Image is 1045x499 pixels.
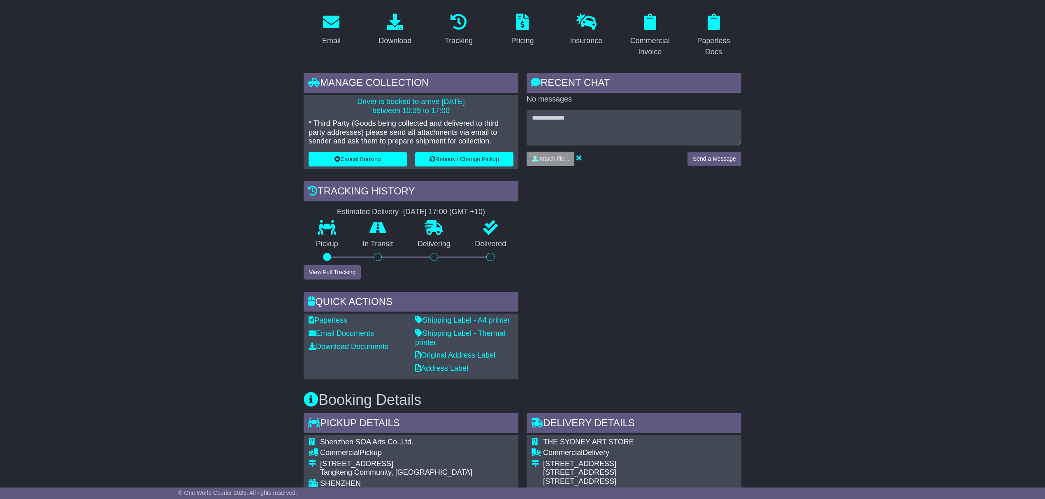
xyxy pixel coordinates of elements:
[309,119,513,146] p: * Third Party (Goods being collected and delivered to third party addresses) please send all atta...
[373,11,417,49] a: Download
[687,152,741,166] button: Send a Message
[309,316,347,324] a: Paperless
[320,468,513,477] div: Tangkeng Community, [GEOGRAPHIC_DATA]
[309,152,407,166] button: Cancel Booking
[304,265,361,280] button: View Full Tracking
[178,490,297,496] span: © One World Courier 2025. All rights reserved.
[405,240,463,249] p: Delivering
[543,468,729,477] div: [STREET_ADDRESS]
[415,152,513,166] button: Rebook / Change Pickup
[317,11,346,49] a: Email
[511,35,534,46] div: Pricing
[415,316,510,324] a: Shipping Label - A4 printer
[379,35,411,46] div: Download
[543,448,583,457] span: Commercial
[570,35,602,46] div: Insurance
[527,73,741,95] div: RECENT CHAT
[322,35,341,46] div: Email
[320,448,360,457] span: Commercial
[506,11,539,49] a: Pricing
[320,479,513,488] div: SHENZHEN
[691,35,736,58] div: Paperless Docs
[439,11,478,49] a: Tracking
[564,11,608,49] a: Insurance
[309,97,513,115] p: Driver is booked to arrive [DATE] between 10:39 to 17:00
[304,392,741,408] h3: Booking Details
[543,477,729,486] div: [STREET_ADDRESS]
[351,240,406,249] p: In Transit
[403,208,485,217] div: [DATE] 17:00 (GMT +10)
[304,240,351,249] p: Pickup
[445,35,473,46] div: Tracking
[304,292,518,314] div: Quick Actions
[309,329,374,337] a: Email Documents
[543,460,729,469] div: [STREET_ADDRESS]
[320,448,513,457] div: Pickup
[304,181,518,203] div: Tracking history
[686,11,741,60] a: Paperless Docs
[320,460,513,469] div: [STREET_ADDRESS]
[309,342,388,351] a: Download Documents
[304,73,518,95] div: Manage collection
[320,438,413,446] span: Shenzhen SOA Arts Co.,Ltd.
[415,364,468,372] a: Address Label
[527,95,741,104] p: No messages
[463,240,519,249] p: Delivered
[622,11,678,60] a: Commercial Invoice
[415,351,495,359] a: Original Address Label
[415,329,505,347] a: Shipping Label - Thermal printer
[527,413,741,435] div: Delivery Details
[304,208,518,217] div: Estimated Delivery -
[627,35,672,58] div: Commercial Invoice
[543,438,634,446] span: THE SYDNEY ART STORE
[304,413,518,435] div: Pickup Details
[543,448,729,457] div: Delivery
